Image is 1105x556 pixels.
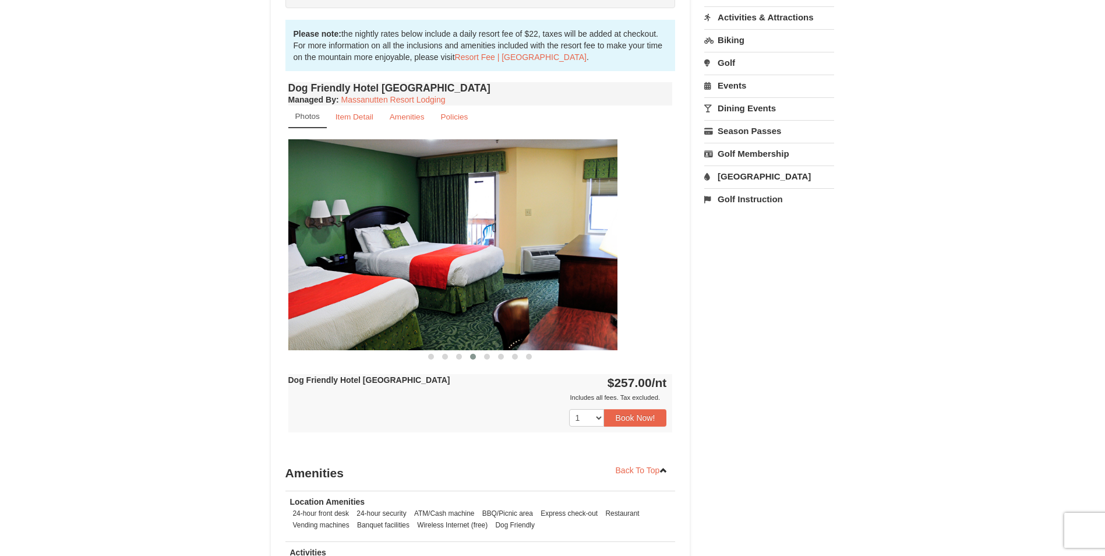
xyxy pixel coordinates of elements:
div: Includes all fees. Tax excluded. [288,392,667,403]
a: Amenities [382,105,432,128]
li: 24-hour front desk [290,508,352,519]
h4: Dog Friendly Hotel [GEOGRAPHIC_DATA] [288,82,673,94]
strong: Location Amenities [290,497,365,506]
a: Golf Membership [704,143,834,164]
span: /nt [652,376,667,389]
a: Dining Events [704,97,834,119]
a: Resort Fee | [GEOGRAPHIC_DATA] [455,52,587,62]
a: Golf [704,52,834,73]
a: Massanutten Resort Lodging [341,95,446,104]
li: Dog Friendly [492,519,537,531]
a: Item Detail [328,105,381,128]
a: Biking [704,29,834,51]
li: Vending machines [290,519,352,531]
li: Wireless Internet (free) [414,519,490,531]
li: Banquet facilities [354,519,412,531]
a: Golf Instruction [704,188,834,210]
img: 18876286-41-233aa5f3.jpg [233,139,617,350]
a: Back To Top [608,462,676,479]
li: Express check-out [538,508,601,519]
small: Item Detail [336,112,373,121]
strong: Please note: [294,29,341,38]
a: [GEOGRAPHIC_DATA] [704,166,834,187]
small: Photos [295,112,320,121]
a: Season Passes [704,120,834,142]
li: BBQ/Picnic area [479,508,536,519]
li: 24-hour security [354,508,409,519]
span: Managed By [288,95,336,104]
li: ATM/Cash machine [411,508,478,519]
h3: Amenities [285,462,676,485]
strong: : [288,95,339,104]
strong: $257.00 [608,376,667,389]
a: Events [704,75,834,96]
a: Policies [433,105,475,128]
a: Activities & Attractions [704,6,834,28]
div: the nightly rates below include a daily resort fee of $22, taxes will be added at checkout. For m... [285,20,676,71]
button: Book Now! [604,409,667,427]
a: Photos [288,105,327,128]
li: Restaurant [602,508,642,519]
small: Amenities [390,112,425,121]
small: Policies [440,112,468,121]
strong: Dog Friendly Hotel [GEOGRAPHIC_DATA] [288,375,450,385]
